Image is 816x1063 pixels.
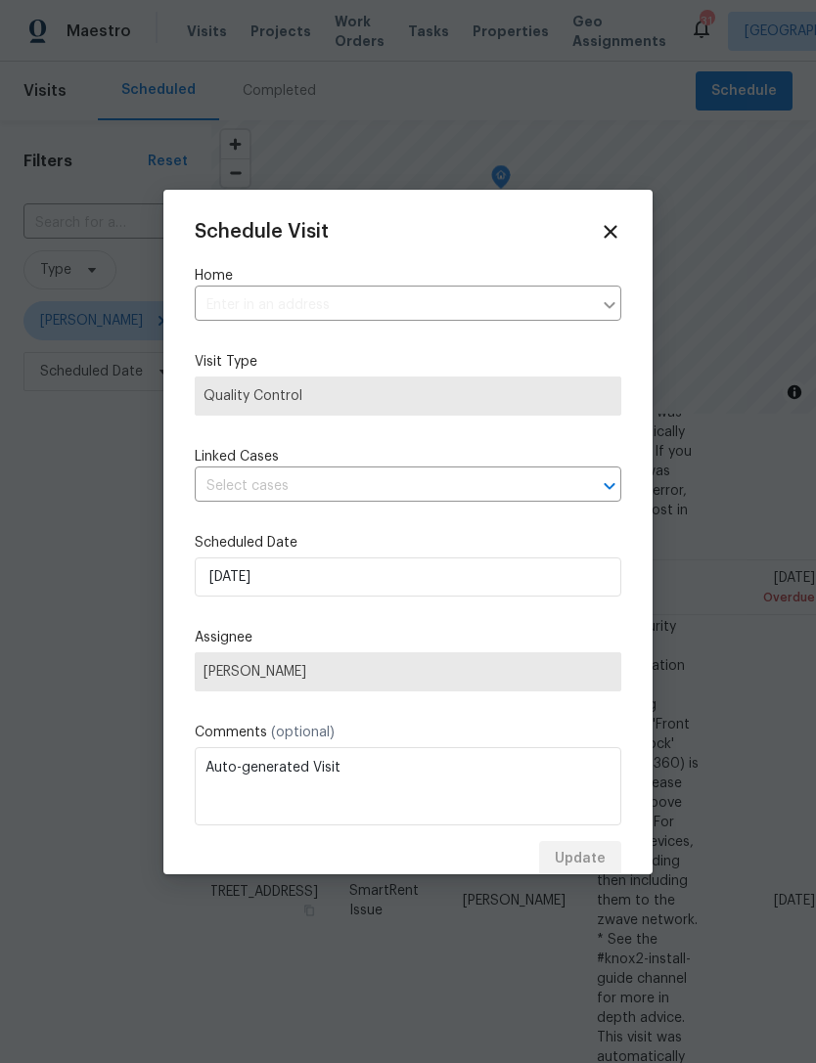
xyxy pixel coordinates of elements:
label: Home [195,266,621,286]
span: Linked Cases [195,447,279,466]
input: M/D/YYYY [195,557,621,597]
input: Enter in an address [195,290,592,321]
label: Assignee [195,628,621,647]
button: Open [596,472,623,500]
label: Scheduled Date [195,533,621,553]
input: Select cases [195,471,567,502]
span: Quality Control [204,386,612,406]
span: Schedule Visit [195,222,329,242]
span: Close [600,221,621,243]
span: [PERSON_NAME] [204,664,612,680]
label: Visit Type [195,352,621,372]
textarea: Auto-generated Visit [195,747,621,825]
span: (optional) [271,726,335,739]
label: Comments [195,723,621,742]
